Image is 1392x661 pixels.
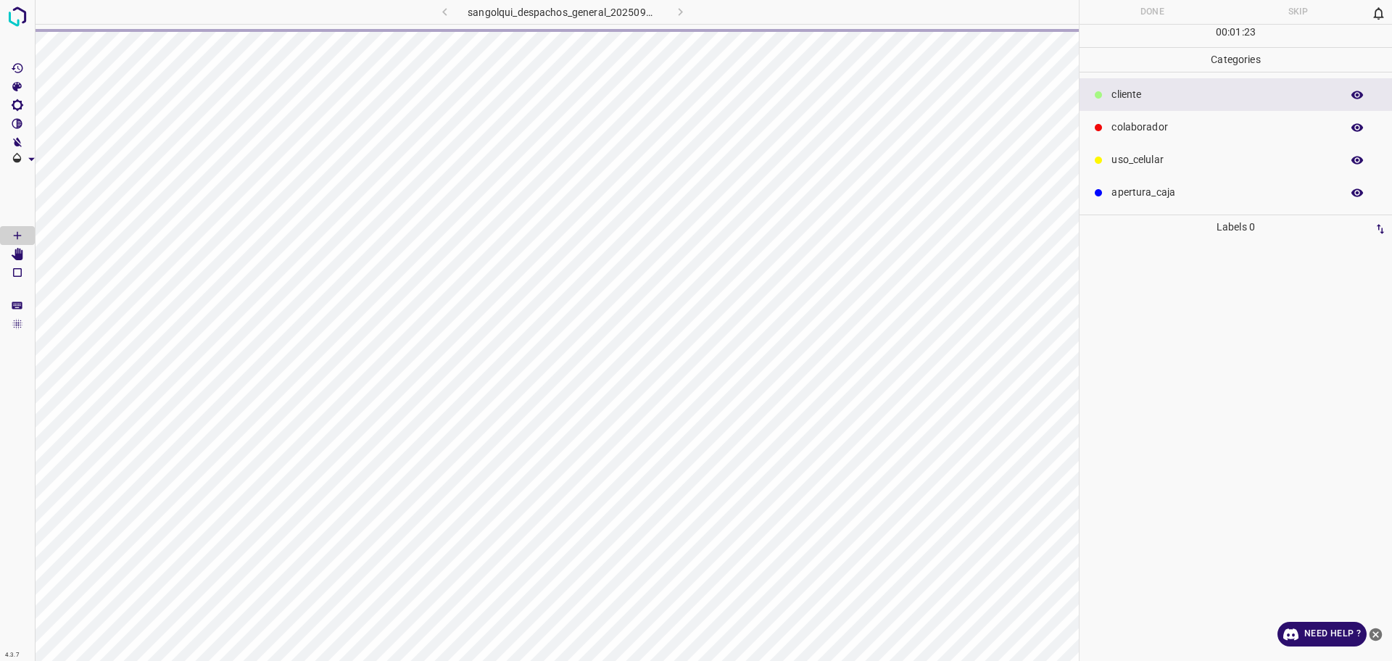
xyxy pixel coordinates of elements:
p: colaborador [1111,120,1334,135]
p: 23 [1244,25,1256,40]
p: Labels 0 [1084,215,1388,239]
p: 01 [1230,25,1241,40]
p: Categories [1080,48,1392,72]
p: 00 [1216,25,1227,40]
div: uso_celular [1080,144,1392,176]
a: Need Help ? [1277,622,1367,647]
button: close-help [1367,622,1385,647]
div: apertura_caja [1080,176,1392,209]
img: logo [4,4,30,30]
div: colaborador [1080,111,1392,144]
div: 4.3.7 [1,649,23,661]
p: apertura_caja [1111,185,1334,200]
p: uso_celular [1111,152,1334,167]
div: cliente [1080,78,1392,111]
p: cliente [1111,87,1334,102]
h6: sangolqui_despachos_general_20250904_160009_471789.jpg [468,4,658,24]
div: : : [1216,25,1256,47]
